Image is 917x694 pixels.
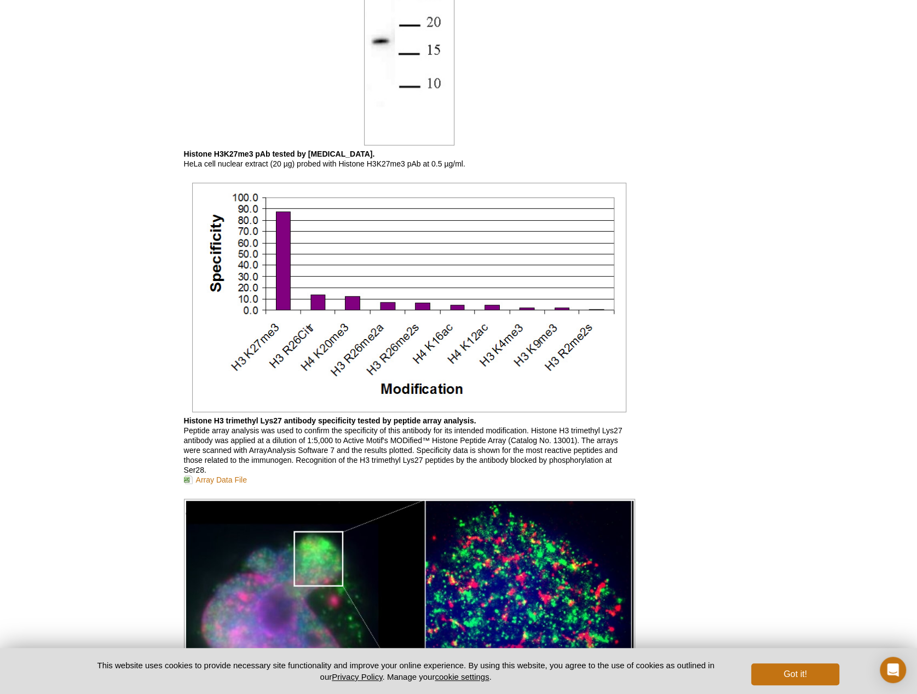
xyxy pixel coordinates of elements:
[184,149,635,169] p: HeLa cell nuclear extract (20 µg) probed with Histone H3K27me3 pAb at 0.5 µg/ml.
[435,672,489,681] button: cookie settings
[184,474,247,485] a: Array Data File
[184,416,476,425] b: Histone H3 trimethyl Lys27 antibody specificity tested by peptide array analysis.
[332,672,382,681] a: Privacy Policy
[880,657,906,683] div: Open Intercom Messenger
[184,416,635,485] p: Peptide array analysis was used to confirm the specificity of this antibody for its intended modi...
[78,659,734,682] p: This website uses cookies to provide necessary site functionality and improve your online experie...
[184,150,375,158] b: Histone H3K27me3 pAb tested by [MEDICAL_DATA].
[192,183,626,413] img: Histone H3 trimethyl Lys27 antibody specificity tested by peptide array analysis.
[751,663,839,685] button: Got it!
